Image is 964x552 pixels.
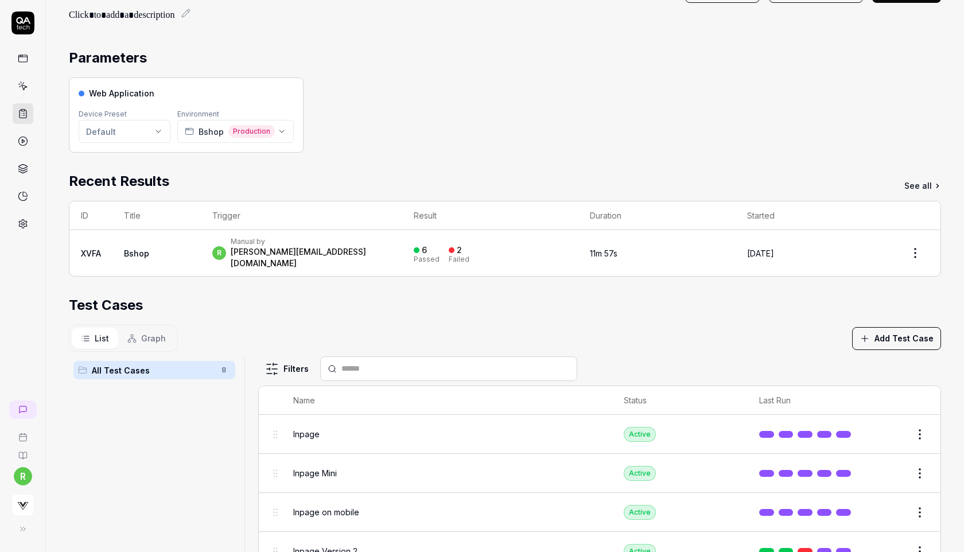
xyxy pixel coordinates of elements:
button: Filters [258,357,316,380]
button: List [72,328,118,349]
div: Default [86,126,116,138]
button: BshopProduction [177,120,294,143]
a: See all [904,180,941,192]
button: Add Test Case [852,327,941,350]
button: Default [79,120,170,143]
div: Active [624,427,656,442]
tr: Inpage MiniActive [259,454,940,493]
h2: Recent Results [69,171,169,192]
button: r [14,467,32,485]
div: 6 [422,245,427,255]
div: Active [624,466,656,481]
div: [PERSON_NAME][EMAIL_ADDRESS][DOMAIN_NAME] [231,246,391,269]
span: Inpage Mini [293,467,337,479]
a: Bshop [124,248,149,258]
h2: Parameters [69,48,147,68]
a: New conversation [9,401,37,419]
a: Book a call with us [5,423,41,442]
button: Virtusize Logo [5,485,41,518]
th: Result [402,201,578,230]
a: XVFA [81,248,101,258]
label: Device Preset [79,110,127,118]
span: All Test Cases [92,364,215,376]
span: Inpage [293,428,320,440]
th: Started [736,201,890,230]
th: ID [69,201,112,230]
time: 11m 57s [590,248,617,258]
span: r [212,246,226,260]
label: Environment [177,110,219,118]
th: Status [612,386,748,415]
th: Last Run [748,386,867,415]
th: Trigger [201,201,402,230]
th: Name [282,386,613,415]
div: Active [624,505,656,520]
div: 2 [457,245,462,255]
th: Title [112,201,201,230]
div: Passed [414,256,440,263]
time: [DATE] [747,248,774,258]
a: Documentation [5,442,41,460]
span: List [95,332,109,344]
div: Manual by [231,237,391,246]
tr: Inpage on mobileActive [259,493,940,532]
span: Bshop [199,126,224,138]
img: Virtusize Logo [13,495,33,515]
th: Duration [578,201,736,230]
span: Production [228,125,275,138]
h2: Test Cases [69,295,143,316]
tr: InpageActive [259,415,940,454]
span: Web Application [89,87,154,99]
span: Inpage on mobile [293,506,359,518]
span: Graph [141,332,166,344]
span: 8 [217,363,231,377]
button: Graph [118,328,175,349]
div: Failed [449,256,469,263]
